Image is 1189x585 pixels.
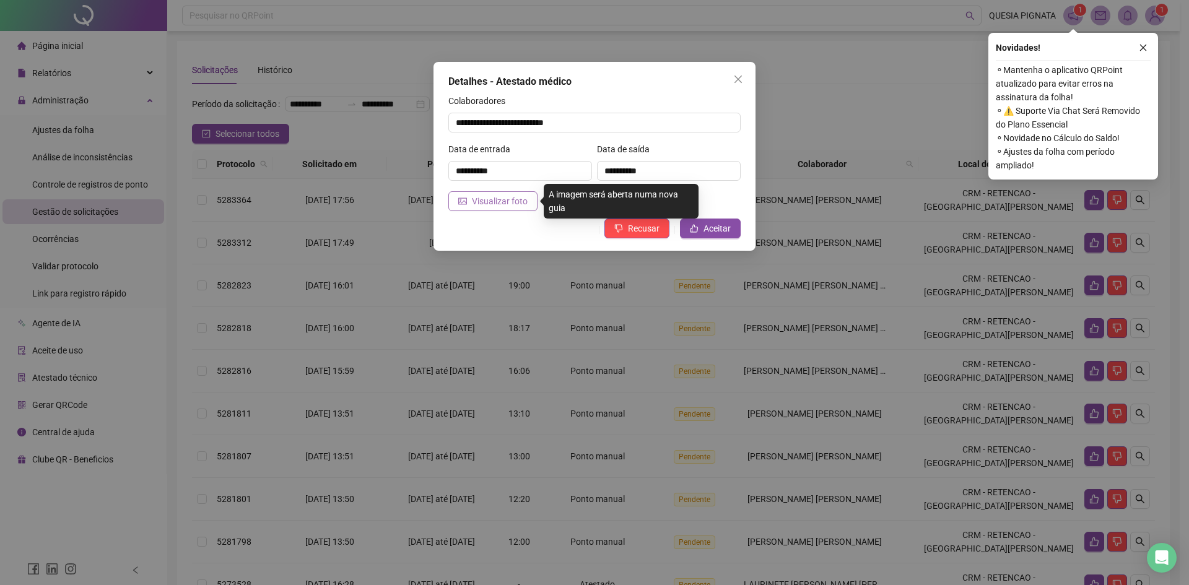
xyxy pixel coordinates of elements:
[628,222,660,235] span: Recusar
[448,142,518,156] label: Data de entrada
[680,219,741,238] button: Aceitar
[472,194,528,208] span: Visualizar foto
[448,74,741,89] div: Detalhes - Atestado médico
[1147,543,1177,573] div: Open Intercom Messenger
[996,104,1151,131] span: ⚬ ⚠️ Suporte Via Chat Será Removido do Plano Essencial
[597,142,658,156] label: Data de saída
[996,63,1151,104] span: ⚬ Mantenha o aplicativo QRPoint atualizado para evitar erros na assinatura da folha!
[996,41,1040,54] span: Novidades !
[733,74,743,84] span: close
[728,69,748,89] button: Close
[614,224,623,233] span: dislike
[996,131,1151,145] span: ⚬ Novidade no Cálculo do Saldo!
[458,197,467,206] span: picture
[604,219,669,238] button: Recusar
[448,94,513,108] label: Colaboradores
[1139,43,1148,52] span: close
[448,191,538,211] button: Visualizar foto
[690,224,699,233] span: like
[996,145,1151,172] span: ⚬ Ajustes da folha com período ampliado!
[544,184,699,219] div: A imagem será aberta numa nova guia
[703,222,731,235] span: Aceitar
